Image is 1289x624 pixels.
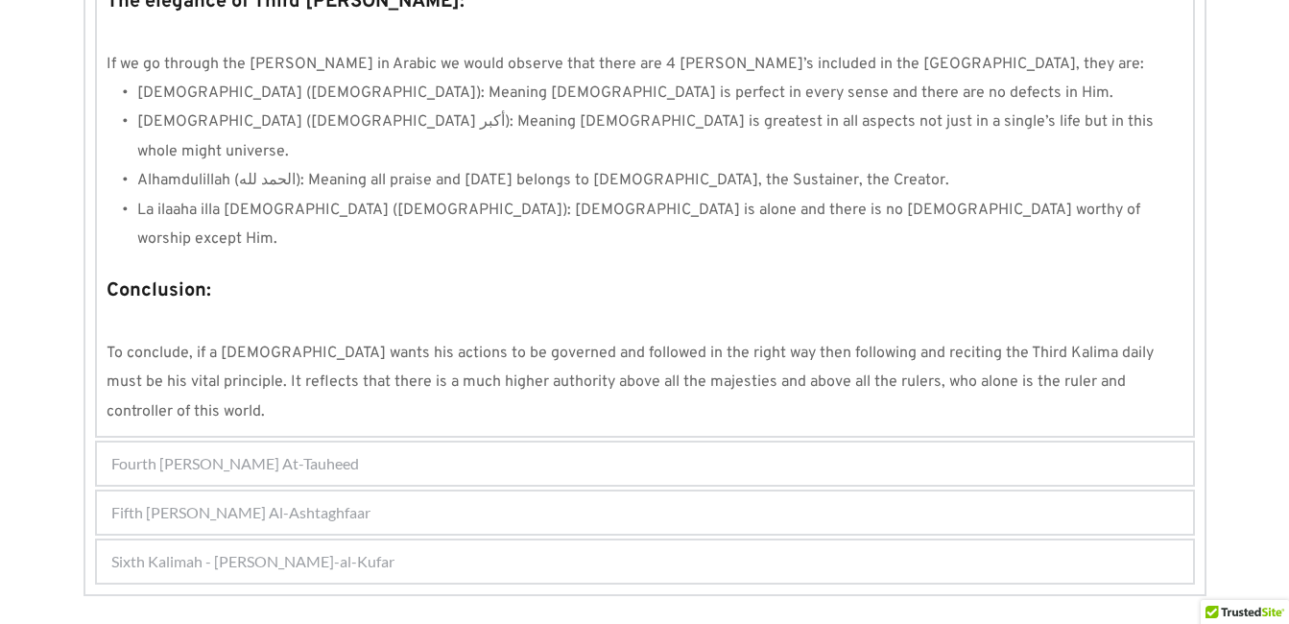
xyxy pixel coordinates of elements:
span: To conclude, if a [DEMOGRAPHIC_DATA] wants his actions to be governed and followed in the right w... [107,344,1158,421]
span: If we go through the [PERSON_NAME] in Arabic we would observe that there are 4 [PERSON_NAME]’s in... [107,55,1144,74]
span: Alhamdulillah (الحمد لله): Meaning all praise and [DATE] belongs to [DEMOGRAPHIC_DATA], the Susta... [137,171,949,190]
strong: Conclusion: [107,278,211,303]
span: Fourth [PERSON_NAME] At-Tauheed [111,452,359,475]
span: Sixth Kalimah - [PERSON_NAME]-al-Kufar [111,550,394,573]
span: [DEMOGRAPHIC_DATA] ([DEMOGRAPHIC_DATA] أكبر): Meaning [DEMOGRAPHIC_DATA] is greatest in all aspec... [137,112,1158,160]
span: La ilaaha illa [DEMOGRAPHIC_DATA] ([DEMOGRAPHIC_DATA]): [DEMOGRAPHIC_DATA] is alone and there is ... [137,201,1144,249]
span: [DEMOGRAPHIC_DATA] ([DEMOGRAPHIC_DATA]): Meaning [DEMOGRAPHIC_DATA] is perfect in every sense and... [137,84,1113,103]
span: Fifth [PERSON_NAME] Al-Ashtaghfaar [111,501,370,524]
